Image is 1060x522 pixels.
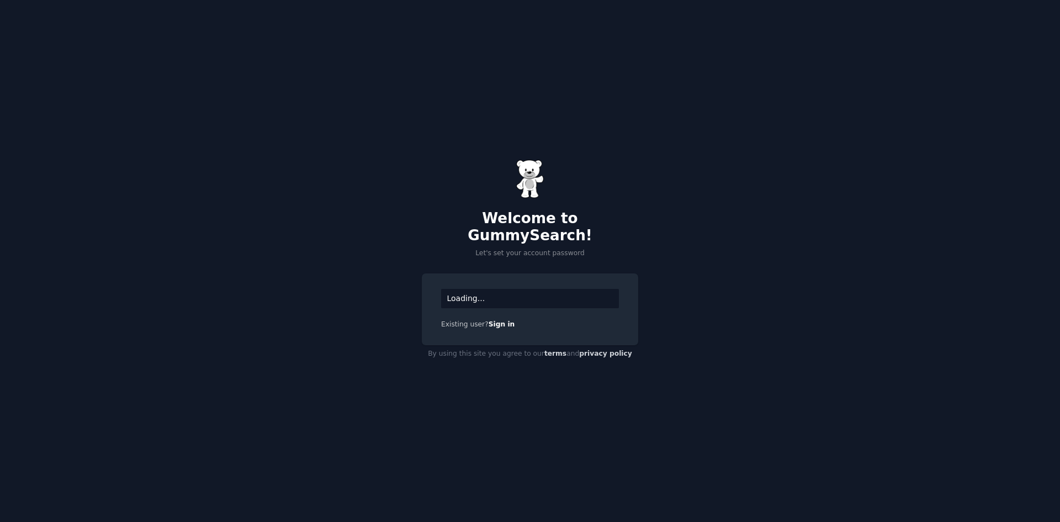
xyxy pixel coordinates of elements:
h2: Welcome to GummySearch! [422,210,638,245]
a: terms [544,350,566,357]
a: Sign in [489,320,515,328]
div: Loading... [441,289,619,308]
span: Existing user? [441,320,489,328]
div: By using this site you agree to our and [422,345,638,363]
p: Let's set your account password [422,249,638,259]
a: privacy policy [579,350,632,357]
img: Gummy Bear [516,160,544,198]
